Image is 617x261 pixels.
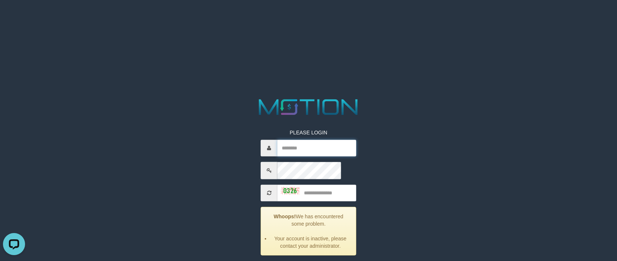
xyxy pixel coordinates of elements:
li: Your account is inactive, please contact your administrator. [270,235,350,250]
img: captcha [281,187,299,194]
strong: Whoops! [274,214,296,219]
div: We has encountered some problem. [261,207,356,255]
p: PLEASE LOGIN [261,129,356,136]
img: MOTION_logo.png [254,96,363,118]
button: Open LiveChat chat widget [3,3,25,25]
